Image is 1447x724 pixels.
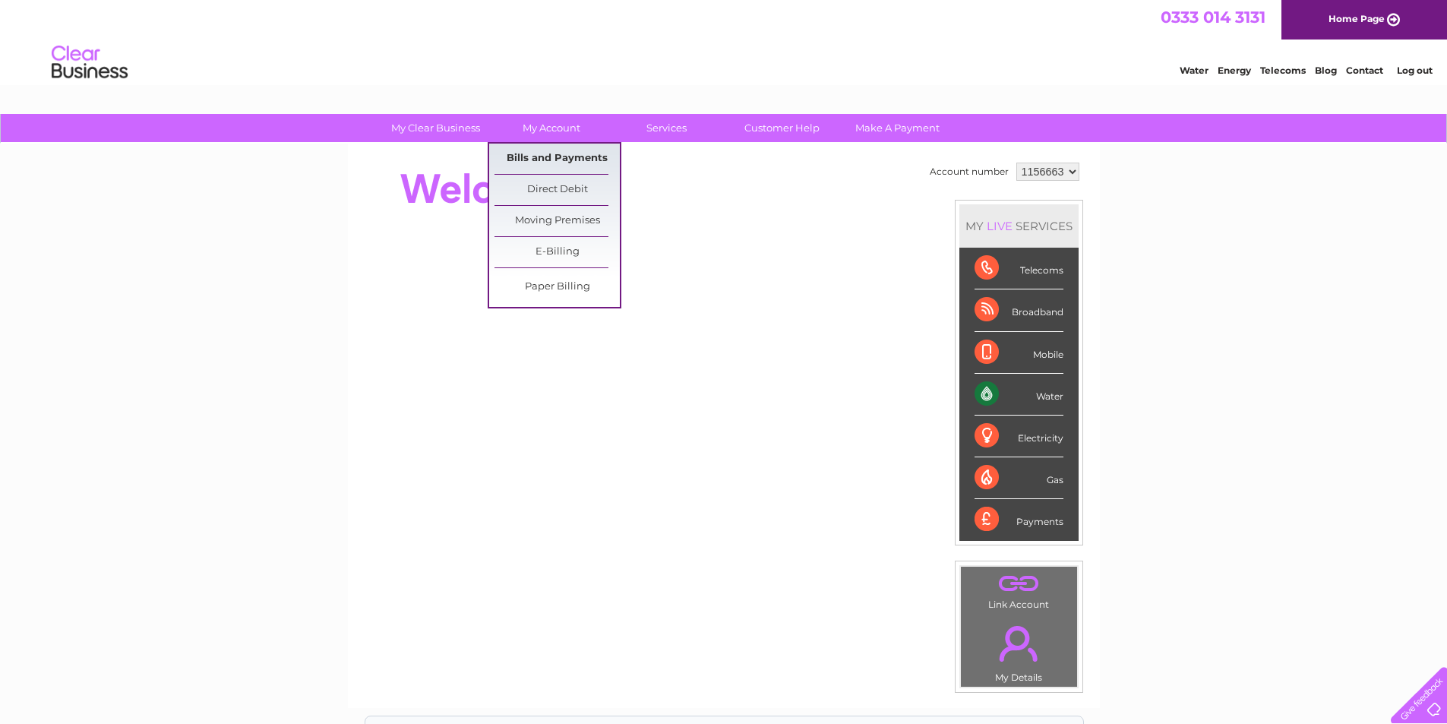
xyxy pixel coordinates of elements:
[373,114,498,142] a: My Clear Business
[488,114,614,142] a: My Account
[719,114,845,142] a: Customer Help
[51,40,128,86] img: logo.png
[975,374,1063,416] div: Water
[1260,65,1306,76] a: Telecoms
[494,144,620,174] a: Bills and Payments
[926,159,1013,185] td: Account number
[835,114,960,142] a: Make A Payment
[975,416,1063,457] div: Electricity
[1346,65,1383,76] a: Contact
[975,248,1063,289] div: Telecoms
[965,617,1073,670] a: .
[960,613,1078,688] td: My Details
[960,566,1078,614] td: Link Account
[604,114,729,142] a: Services
[494,237,620,267] a: E-Billing
[984,219,1016,233] div: LIVE
[965,571,1073,597] a: .
[975,457,1063,499] div: Gas
[494,175,620,205] a: Direct Debit
[975,289,1063,331] div: Broadband
[1397,65,1433,76] a: Log out
[1315,65,1337,76] a: Blog
[365,8,1083,74] div: Clear Business is a trading name of Verastar Limited (registered in [GEOGRAPHIC_DATA] No. 3667643...
[1180,65,1208,76] a: Water
[494,206,620,236] a: Moving Premises
[494,272,620,302] a: Paper Billing
[1161,8,1265,27] a: 0333 014 3131
[959,204,1079,248] div: MY SERVICES
[975,499,1063,540] div: Payments
[975,332,1063,374] div: Mobile
[1218,65,1251,76] a: Energy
